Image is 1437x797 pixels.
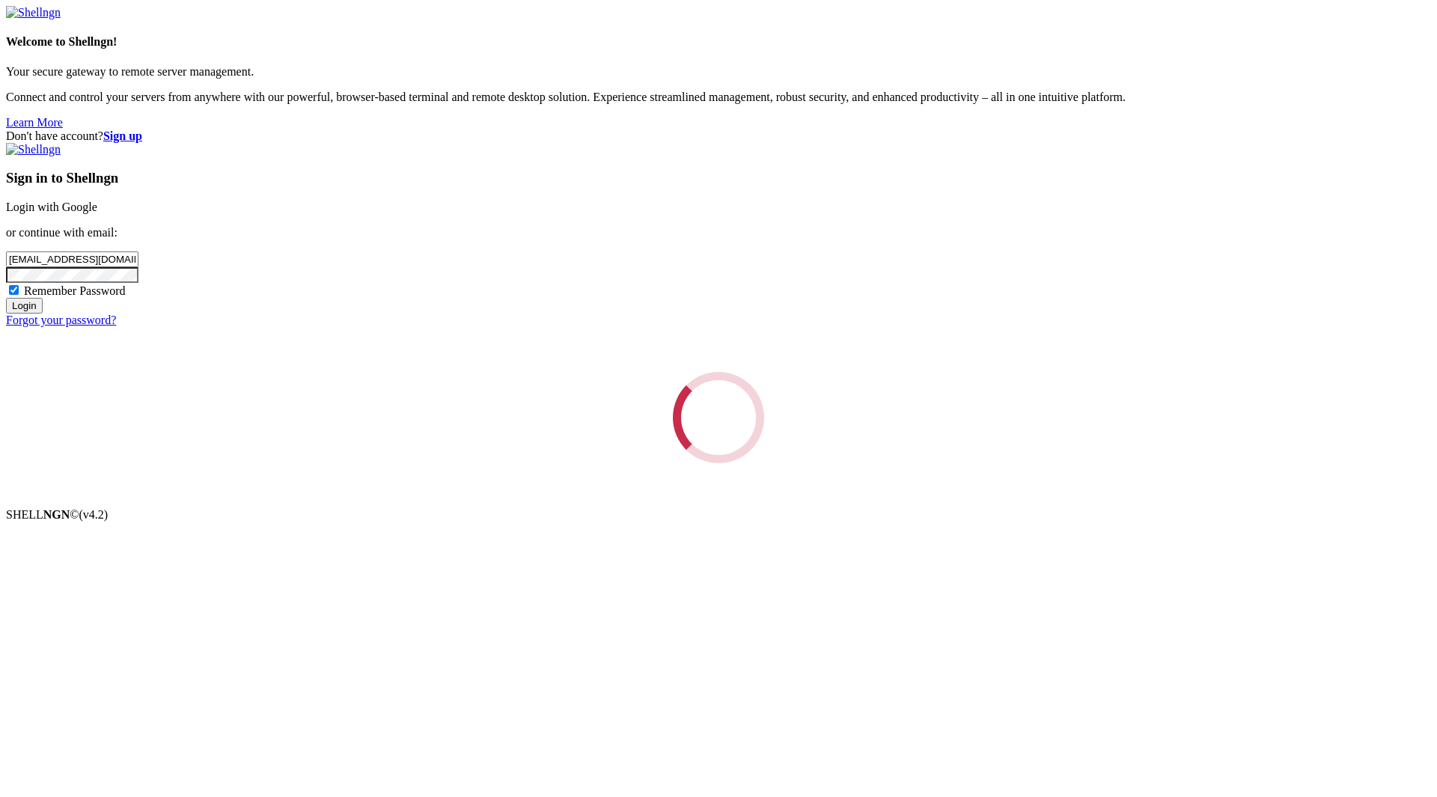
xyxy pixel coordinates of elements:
b: NGN [43,508,70,521]
span: 4.2.0 [79,508,109,521]
div: Loading... [673,372,764,463]
a: Login with Google [6,201,97,213]
input: Login [6,298,43,314]
h3: Sign in to Shellngn [6,170,1431,186]
span: Remember Password [24,284,126,297]
a: Learn More [6,116,63,129]
div: Don't have account? [6,129,1431,143]
p: or continue with email: [6,226,1431,239]
p: Connect and control your servers from anywhere with our powerful, browser-based terminal and remo... [6,91,1431,104]
a: Sign up [103,129,142,142]
a: Forgot your password? [6,314,116,326]
img: Shellngn [6,6,61,19]
img: Shellngn [6,143,61,156]
input: Remember Password [9,285,19,295]
input: Email address [6,251,138,267]
span: SHELL © [6,508,108,521]
p: Your secure gateway to remote server management. [6,65,1431,79]
h4: Welcome to Shellngn! [6,35,1431,49]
